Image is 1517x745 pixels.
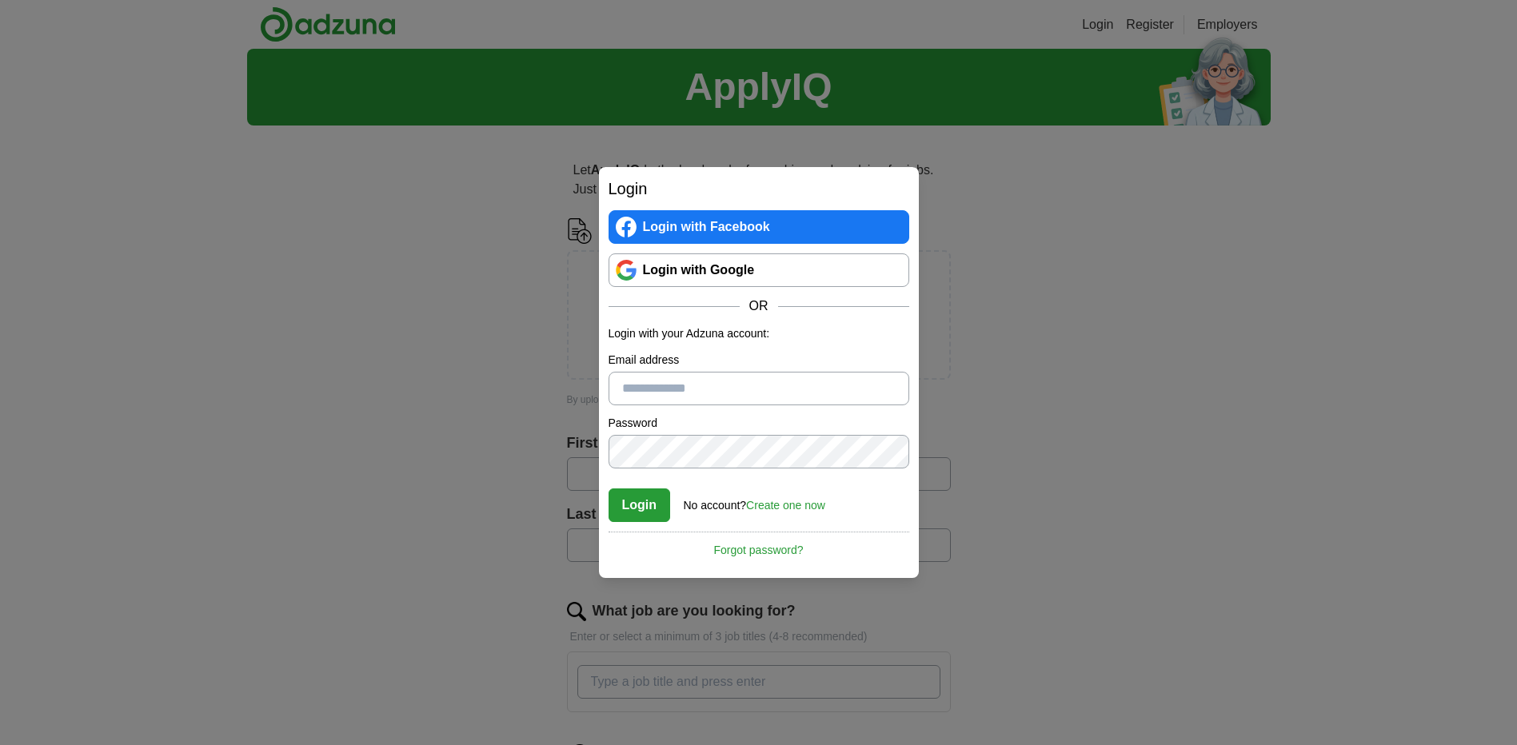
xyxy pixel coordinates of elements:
a: Login with Facebook [609,210,909,244]
h2: Login [609,177,909,201]
a: Create one now [746,499,825,512]
p: Login with your Adzuna account: [609,325,909,342]
span: OR [740,297,778,316]
a: Login with Google [609,253,909,287]
label: Password [609,415,909,432]
button: Login [609,488,671,522]
div: No account? [684,488,825,514]
label: Email address [609,352,909,369]
a: Forgot password? [609,532,909,559]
